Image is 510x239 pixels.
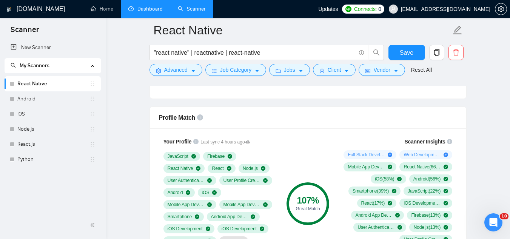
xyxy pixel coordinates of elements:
[345,6,351,12] img: upwork-logo.png
[223,177,260,183] span: User Profile Creation
[11,62,49,69] span: My Scanners
[90,221,97,229] span: double-left
[5,137,101,152] li: React.js
[89,156,96,162] span: holder
[429,45,444,60] button: copy
[222,226,257,232] span: iOS Development
[411,66,432,74] a: Reset All
[388,45,425,60] button: Save
[284,66,295,74] span: Jobs
[344,68,349,74] span: caret-down
[495,6,507,12] a: setting
[404,164,441,170] span: React Native ( 66 %)
[212,165,223,171] span: React
[168,177,205,183] span: User Authentication
[178,6,206,12] a: searchScanner
[495,3,507,15] button: setting
[378,5,381,13] span: 0
[228,154,232,159] span: check-circle
[287,207,329,211] div: Great Match
[328,66,341,74] span: Client
[168,190,183,196] span: Android
[355,212,392,218] span: Android App Development ( 14 %)
[348,164,385,170] span: Mobile App Development ( 77 %)
[207,178,212,183] span: check-circle
[168,226,203,232] span: iOS Development
[128,6,163,12] a: dashboardDashboard
[154,21,451,40] input: Scanner name...
[6,3,12,15] img: logo
[5,122,101,137] li: Node.js
[298,68,304,74] span: caret-down
[411,212,441,218] span: Firebase ( 13 %)
[444,201,448,205] span: check-circle
[212,68,217,74] span: bars
[191,154,196,159] span: check-circle
[404,139,445,144] span: Scanner Insights
[388,153,392,157] span: plus-circle
[388,165,392,169] span: check-circle
[197,114,203,120] span: info-circle
[207,202,212,207] span: check-circle
[5,76,101,91] li: React Native
[89,126,96,132] span: holder
[220,66,251,74] span: Job Category
[400,48,413,57] span: Save
[251,214,255,219] span: check-circle
[211,214,248,220] span: Android App Development
[354,5,377,13] span: Connects:
[318,6,338,12] span: Updates
[156,68,161,74] span: setting
[395,213,400,217] span: check-circle
[164,66,188,74] span: Advanced
[193,139,199,144] span: info-circle
[17,106,89,122] a: IOS
[206,227,210,231] span: check-circle
[260,227,264,231] span: check-circle
[5,152,101,167] li: Python
[444,153,448,157] span: plus-circle
[11,63,16,68] span: search
[168,202,205,208] span: Mobile App Development
[500,213,508,219] span: 10
[398,225,402,230] span: check-circle
[353,188,389,194] span: Smartphone ( 39 %)
[444,225,448,230] span: check-circle
[388,201,392,205] span: check-circle
[495,6,507,12] span: setting
[89,96,96,102] span: holder
[17,91,89,106] a: Android
[5,24,45,40] span: Scanner
[154,48,356,57] input: Search Freelance Jobs...
[348,152,385,158] span: Full Stack Development ( 21 %)
[430,49,444,56] span: copy
[149,64,202,76] button: settingAdvancedcaret-down
[444,189,448,193] span: check-circle
[263,202,268,207] span: check-circle
[223,202,260,208] span: Mobile App Development
[397,177,402,181] span: check-circle
[163,139,192,145] span: Your Profile
[5,106,101,122] li: IOS
[191,68,196,74] span: caret-down
[373,66,390,74] span: Vendor
[89,111,96,117] span: holder
[227,166,231,171] span: check-circle
[243,165,258,171] span: Node.js
[276,68,281,74] span: folder
[168,153,188,159] span: JavaScript
[20,62,49,69] span: My Scanners
[444,177,448,181] span: check-circle
[393,68,399,74] span: caret-down
[404,200,441,206] span: iOS Development ( 16 %)
[168,165,193,171] span: React Native
[453,25,462,35] span: edit
[168,214,192,220] span: Smartphone
[205,64,266,76] button: barsJob Categorycaret-down
[287,196,329,205] div: 107 %
[444,213,448,217] span: check-circle
[361,200,385,206] span: React ( 17 %)
[202,190,210,196] span: iOS
[89,141,96,147] span: holder
[484,213,502,231] iframe: Intercom live chat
